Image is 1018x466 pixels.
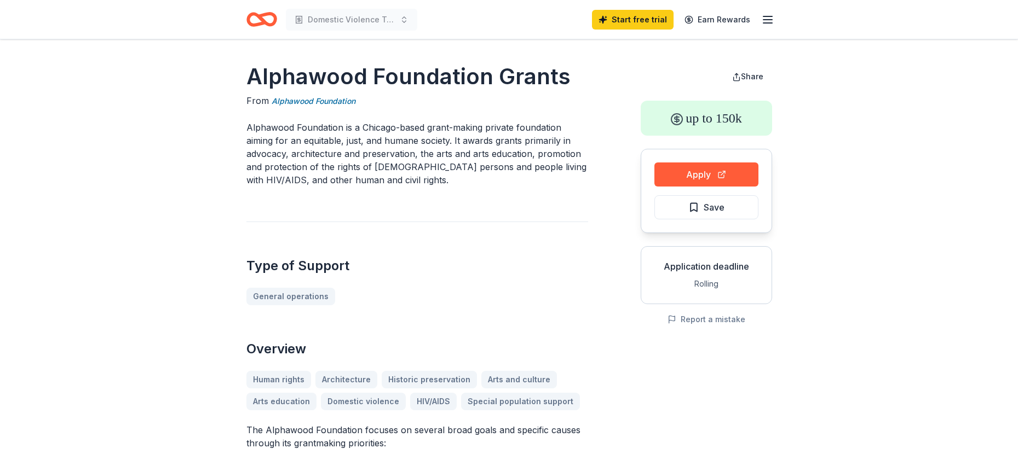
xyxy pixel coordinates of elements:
[650,260,763,273] div: Application deadline
[246,7,277,32] a: Home
[246,121,588,187] p: Alphawood Foundation is a Chicago-based grant-making private foundation aiming for an equitable, ...
[723,66,772,88] button: Share
[286,9,417,31] button: Domestic Violence Training
[592,10,674,30] a: Start free trial
[668,313,745,326] button: Report a mistake
[678,10,757,30] a: Earn Rewards
[654,162,758,187] button: Apply
[308,13,395,26] span: Domestic Violence Training
[246,423,588,450] p: The Alphawood Foundation focuses on several broad goals and specific causes through its grantmaki...
[246,288,335,305] a: General operations
[246,61,588,92] h1: Alphawood Foundation Grants
[246,340,588,358] h2: Overview
[246,257,588,275] h2: Type of Support
[246,94,588,108] div: From
[650,277,763,290] div: Rolling
[641,101,772,136] div: up to 150k
[741,72,763,81] span: Share
[272,95,355,108] a: Alphawood Foundation
[704,200,724,214] span: Save
[654,195,758,219] button: Save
